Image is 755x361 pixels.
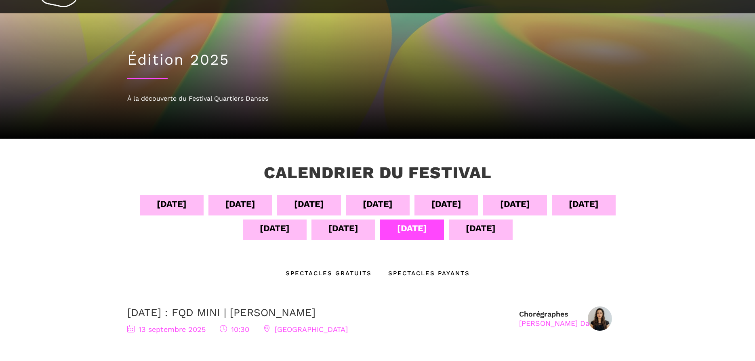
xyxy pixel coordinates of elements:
div: [DATE] [569,197,599,211]
div: [DATE] [328,221,358,235]
div: [DATE] [260,221,290,235]
div: Spectacles Payants [372,268,470,278]
span: 10:30 [220,325,249,334]
div: [DATE] [294,197,324,211]
div: [DATE] [225,197,255,211]
div: Spectacles gratuits [286,268,372,278]
div: [DATE] [431,197,461,211]
div: [DATE] [397,221,427,235]
div: [DATE] [500,197,530,211]
h3: Calendrier du festival [264,163,492,183]
img: IMG01031-Edit [588,306,612,331]
div: Chorégraphes [519,309,601,328]
h1: Édition 2025 [127,51,628,69]
span: 13 septembre 2025 [127,325,206,334]
div: [DATE] [363,197,393,211]
div: [DATE] [157,197,187,211]
div: [PERSON_NAME] Danse [519,319,601,328]
div: À la découverte du Festival Quartiers Danses [127,93,628,104]
a: [DATE] : FQD MINI | [PERSON_NAME] [127,306,315,319]
div: [DATE] [466,221,496,235]
span: [GEOGRAPHIC_DATA] [263,325,348,334]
